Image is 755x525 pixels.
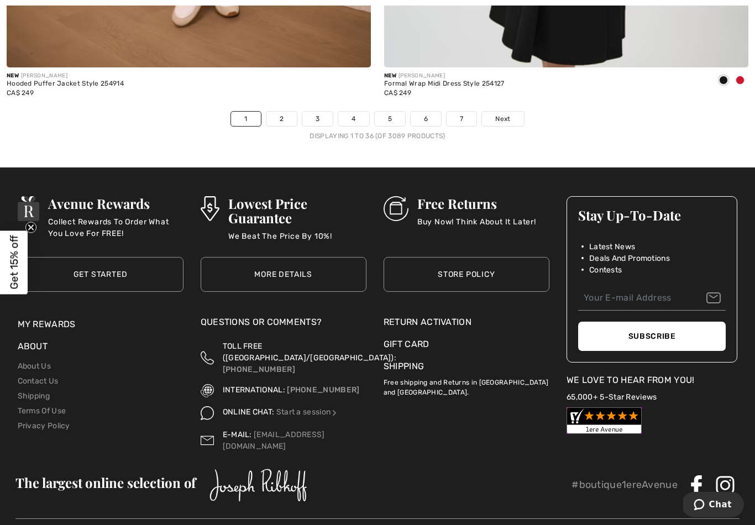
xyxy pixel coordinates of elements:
[201,196,219,221] img: Lowest Price Guarantee
[686,475,706,495] img: Facebook
[384,338,549,351] a: Gift Card
[384,316,549,329] a: Return Activation
[18,376,59,386] a: Contact Us
[7,72,124,80] div: [PERSON_NAME]
[447,112,476,126] a: 7
[572,477,678,492] p: #boutique1ereAvenue
[223,385,285,395] span: INTERNATIONAL:
[715,475,735,495] img: Instagram
[683,492,744,519] iframe: Opens a widget where you can chat to one of our agents
[228,230,366,253] p: We Beat The Price By 10%!
[231,112,260,126] a: 1
[384,80,505,88] div: Formal Wrap Midi Dress Style 254127
[25,222,36,233] button: Close teaser
[18,196,40,221] img: Avenue Rewards
[18,406,66,416] a: Terms Of Use
[411,112,441,126] a: 6
[228,196,366,225] h3: Lowest Price Guarantee
[417,196,536,211] h3: Free Returns
[223,365,295,374] a: [PHONE_NUMBER]
[384,361,424,371] a: Shipping
[302,112,333,126] a: 3
[384,72,505,80] div: [PERSON_NAME]
[15,474,196,491] span: The largest online selection of
[18,361,51,371] a: About Us
[18,391,50,401] a: Shipping
[7,80,124,88] div: Hooded Puffer Jacket Style 254914
[331,409,338,417] img: Online Chat
[7,72,19,79] span: New
[18,257,183,292] a: Get Started
[201,384,214,397] img: International
[578,322,726,351] button: Subscribe
[266,112,297,126] a: 2
[201,406,214,419] img: Online Chat
[589,241,635,253] span: Latest News
[201,316,366,334] div: Questions or Comments?
[384,89,411,97] span: CA$ 249
[417,216,536,238] p: Buy Now! Think About It Later!
[578,208,726,222] h3: Stay Up-To-Date
[384,373,549,397] p: Free shipping and Returns in [GEOGRAPHIC_DATA] and [GEOGRAPHIC_DATA].
[223,407,275,417] span: ONLINE CHAT:
[495,114,510,124] span: Next
[223,342,396,363] span: TOLL FREE ([GEOGRAPHIC_DATA]/[GEOGRAPHIC_DATA]):
[589,253,670,264] span: Deals And Promotions
[223,430,252,439] span: E-MAIL:
[338,112,369,126] a: 4
[18,421,70,431] a: Privacy Policy
[7,89,34,97] span: CA$ 249
[715,72,732,90] div: Black
[567,392,657,402] a: 65,000+ 5-Star Reviews
[276,407,339,417] a: Start a session
[48,216,183,238] p: Collect Rewards To Order What You Love For FREE!
[384,257,549,292] a: Store Policy
[18,319,76,329] a: My Rewards
[287,385,359,395] a: [PHONE_NUMBER]
[567,374,738,387] div: We Love To Hear From You!
[201,429,214,452] img: Contact us
[732,72,748,90] div: Deep cherry
[567,407,642,434] img: Customer Reviews
[209,469,307,502] img: Joseph Ribkoff
[18,340,183,359] div: About
[48,196,183,211] h3: Avenue Rewards
[8,235,20,290] span: Get 15% off
[384,72,396,79] span: New
[482,112,523,126] a: Next
[201,340,214,375] img: Toll Free (Canada/US)
[375,112,405,126] a: 5
[384,196,408,221] img: Free Returns
[201,257,366,292] a: More Details
[223,430,325,451] a: [EMAIL_ADDRESS][DOMAIN_NAME]
[578,286,726,311] input: Your E-mail Address
[589,264,622,276] span: Contests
